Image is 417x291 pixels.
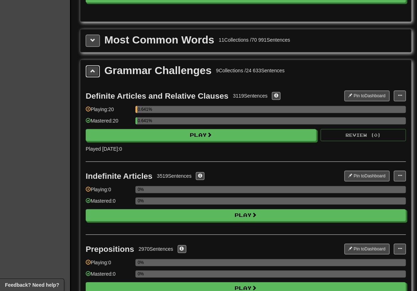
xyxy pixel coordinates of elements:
[105,35,214,45] div: Most Common Words
[157,172,191,180] div: 3519 Sentences
[86,270,132,282] div: Mastered: 0
[86,245,134,254] div: Prepositions
[344,171,390,181] button: Pin toDashboard
[139,245,173,253] div: 2970 Sentences
[86,117,132,129] div: Mastered: 20
[86,197,132,209] div: Mastered: 0
[105,65,212,76] div: Grammar Challenges
[86,106,132,118] div: Playing: 20
[5,281,59,289] span: Open feedback widget
[86,129,316,141] button: Play
[86,259,132,271] div: Playing: 0
[321,129,406,141] button: Review (0)
[344,90,390,101] button: Pin toDashboard
[233,92,267,99] div: 3119 Sentences
[86,92,229,100] div: Definite Articles and Relative Clauses
[86,172,153,181] div: Indefinite Articles
[216,67,285,74] div: 9 Collections / 24 633 Sentences
[219,36,290,43] div: 11 Collections / 70 991 Sentences
[86,186,132,198] div: Playing: 0
[86,146,122,152] span: Played [DATE]: 0
[344,244,390,254] button: Pin toDashboard
[86,209,406,221] button: Play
